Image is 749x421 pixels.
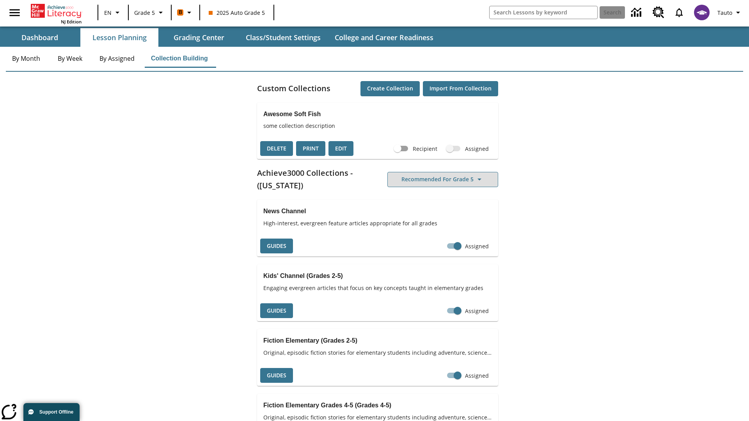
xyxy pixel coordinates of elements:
button: Grading Center [160,28,238,47]
span: Assigned [465,242,489,250]
span: Engaging evergreen articles that focus on key concepts taught in elementary grades [263,284,492,292]
span: Grade 5 [134,9,155,17]
span: EN [104,9,112,17]
span: some collection description [263,122,492,130]
h3: Fiction Elementary Grades 4-5 (Grades 4-5) [263,400,492,411]
span: Recipient [413,145,437,153]
span: 2025 Auto Grade 5 [209,9,265,17]
button: Lesson Planning [80,28,158,47]
span: Tauto [717,9,732,17]
h3: News Channel [263,206,492,217]
button: Support Offline [23,403,80,421]
h3: Kids' Channel (Grades 2-5) [263,271,492,281]
button: By Assigned [93,49,141,68]
button: Boost Class color is orange. Change class color [174,5,197,19]
button: Class/Student Settings [240,28,327,47]
span: Assigned [465,307,489,315]
span: Assigned [465,145,489,153]
button: Print, will open in a new window [296,141,325,156]
h2: Custom Collections [257,82,330,95]
button: Select a new avatar [689,2,714,23]
button: By Week [50,49,89,68]
button: By Month [6,49,46,68]
span: Original, episodic fiction stories for elementary students including adventure, science fiction, ... [263,348,492,357]
a: Resource Center, Will open in new tab [648,2,669,23]
span: High-interest, evergreen feature articles appropriate for all grades [263,219,492,227]
button: Guides [260,368,293,383]
button: Recommended for Grade 5 [387,172,498,187]
span: B [179,7,182,17]
h3: Fiction Elementary (Grades 2-5) [263,335,492,346]
button: Dashboard [1,28,79,47]
h3: Awesome Soft Fish [263,109,492,120]
button: Delete [260,141,293,156]
button: Language: EN, Select a language [101,5,126,19]
div: Home [31,2,82,25]
h2: Achieve3000 Collections - ([US_STATE]) [257,167,378,192]
button: Import from Collection [423,81,498,96]
a: Data Center [627,2,648,23]
span: Assigned [465,371,489,380]
a: Home [31,3,82,19]
button: Guides [260,239,293,254]
button: Edit [328,141,353,156]
button: Grade: Grade 5, Select a grade [131,5,169,19]
button: Collection Building [145,49,214,68]
button: Open side menu [3,1,26,24]
img: avatar image [694,5,710,20]
button: Guides [260,303,293,318]
input: search field [490,6,597,19]
span: NJ Edition [61,19,82,25]
button: College and Career Readiness [328,28,440,47]
button: Profile/Settings [714,5,746,19]
a: Notifications [669,2,689,23]
button: Create Collection [360,81,420,96]
span: Support Offline [39,409,73,415]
